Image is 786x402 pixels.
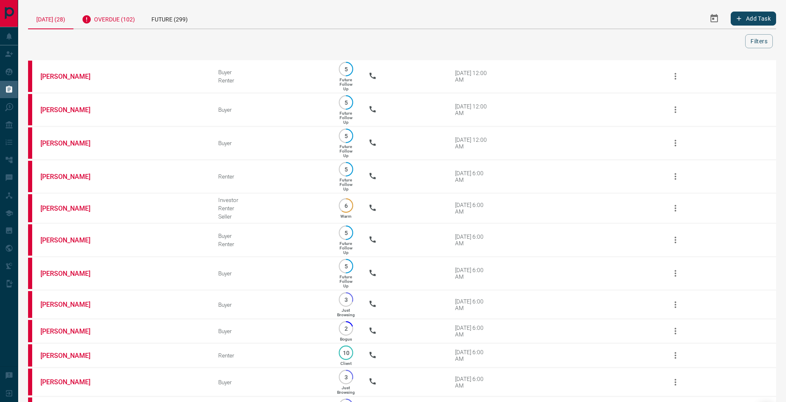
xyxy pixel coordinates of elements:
[40,352,102,360] a: [PERSON_NAME]
[28,61,32,92] div: property.ca
[40,327,102,335] a: [PERSON_NAME]
[218,233,323,239] div: Buyer
[28,344,32,367] div: property.ca
[218,379,323,386] div: Buyer
[218,301,323,308] div: Buyer
[455,298,490,311] div: [DATE] 6:00 AM
[340,337,352,341] p: Bogus
[40,301,102,308] a: [PERSON_NAME]
[455,70,490,83] div: [DATE] 12:00 AM
[455,170,490,183] div: [DATE] 6:00 AM
[218,106,323,113] div: Buyer
[40,173,102,181] a: [PERSON_NAME]
[218,328,323,334] div: Buyer
[340,144,352,158] p: Future Follow Up
[218,213,323,220] div: Seller
[455,267,490,280] div: [DATE] 6:00 AM
[455,376,490,389] div: [DATE] 6:00 AM
[73,8,143,28] div: Overdue (102)
[218,173,323,180] div: Renter
[40,236,102,244] a: [PERSON_NAME]
[343,296,349,303] p: 3
[218,205,323,212] div: Renter
[343,374,349,380] p: 3
[218,140,323,146] div: Buyer
[40,270,102,277] a: [PERSON_NAME]
[28,369,32,395] div: property.ca
[218,69,323,75] div: Buyer
[455,103,490,116] div: [DATE] 12:00 AM
[455,136,490,150] div: [DATE] 12:00 AM
[343,133,349,139] p: 5
[455,324,490,338] div: [DATE] 6:00 AM
[28,258,32,289] div: property.ca
[28,94,32,125] div: property.ca
[218,270,323,277] div: Buyer
[40,73,102,80] a: [PERSON_NAME]
[337,308,355,317] p: Just Browsing
[340,361,352,366] p: Client
[28,8,73,29] div: [DATE] (28)
[455,349,490,362] div: [DATE] 6:00 AM
[340,178,352,191] p: Future Follow Up
[28,320,32,342] div: property.ca
[28,291,32,318] div: property.ca
[40,139,102,147] a: [PERSON_NAME]
[343,66,349,72] p: 5
[218,77,323,84] div: Renter
[340,214,352,219] p: Warm
[218,197,323,203] div: Investor
[745,34,773,48] button: Filters
[455,202,490,215] div: [DATE] 6:00 AM
[143,8,196,28] div: Future (299)
[340,275,352,288] p: Future Follow Up
[343,230,349,236] p: 5
[218,352,323,359] div: Renter
[340,241,352,255] p: Future Follow Up
[28,194,32,222] div: property.ca
[343,263,349,269] p: 5
[218,241,323,247] div: Renter
[28,224,32,256] div: property.ca
[340,78,352,91] p: Future Follow Up
[343,99,349,106] p: 5
[455,233,490,247] div: [DATE] 6:00 AM
[28,161,32,192] div: property.ca
[343,325,349,331] p: 2
[340,111,352,125] p: Future Follow Up
[40,205,102,212] a: [PERSON_NAME]
[343,350,349,356] p: 10
[40,378,102,386] a: [PERSON_NAME]
[343,166,349,172] p: 5
[704,9,724,28] button: Select Date Range
[343,202,349,209] p: 6
[731,12,776,26] button: Add Task
[337,386,355,395] p: Just Browsing
[40,106,102,114] a: [PERSON_NAME]
[28,127,32,159] div: property.ca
